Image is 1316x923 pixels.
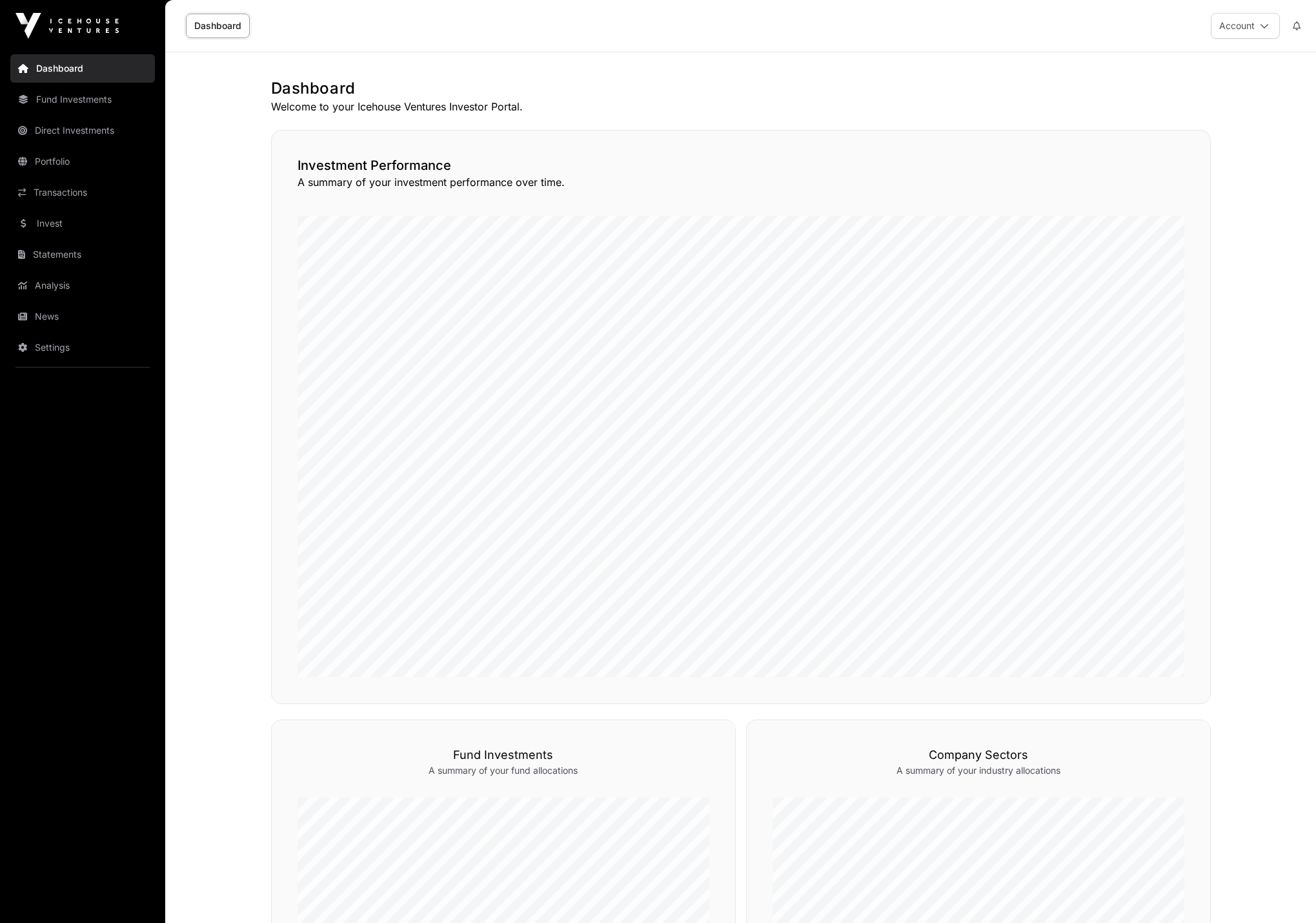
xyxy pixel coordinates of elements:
[773,746,1184,764] h3: Company Sectors
[10,302,155,331] a: News
[10,271,155,300] a: Analysis
[271,78,1211,99] h1: Dashboard
[271,99,1211,114] p: Welcome to your Icehouse Ventures Investor Portal.
[10,178,155,207] a: Transactions
[773,764,1184,777] p: A summary of your industry allocations
[186,14,250,38] a: Dashboard
[298,156,1184,174] h2: Investment Performance
[298,174,1184,190] p: A summary of your investment performance over time.
[10,147,155,176] a: Portfolio
[10,116,155,145] a: Direct Investments
[10,333,155,362] a: Settings
[10,240,155,269] a: Statements
[10,85,155,114] a: Fund Investments
[10,54,155,83] a: Dashboard
[15,13,119,39] img: Icehouse Ventures Logo
[10,209,155,238] a: Invest
[1211,13,1280,39] button: Account
[298,746,709,764] h3: Fund Investments
[298,764,709,777] p: A summary of your fund allocations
